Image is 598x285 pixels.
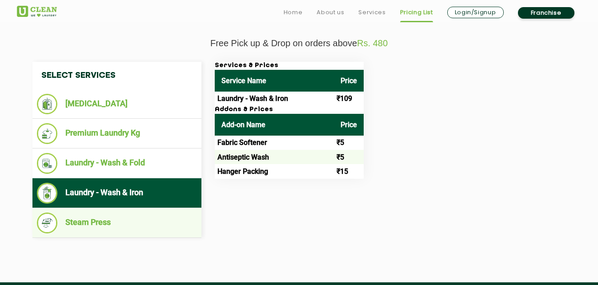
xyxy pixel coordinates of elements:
[215,70,334,92] th: Service Name
[357,38,388,48] span: Rs. 480
[334,150,364,164] td: ₹5
[37,183,197,204] li: Laundry - Wash & Iron
[37,213,197,233] li: Steam Press
[17,6,57,17] img: UClean Laundry and Dry Cleaning
[37,153,197,174] li: Laundry - Wash & Fold
[37,123,197,144] li: Premium Laundry Kg
[215,62,364,70] h3: Services & Prices
[215,114,334,136] th: Add-on Name
[518,7,574,19] a: Franchise
[37,94,197,114] li: [MEDICAL_DATA]
[32,62,201,89] h4: Select Services
[358,7,385,18] a: Services
[37,94,58,114] img: Dry Cleaning
[447,7,504,18] a: Login/Signup
[284,7,303,18] a: Home
[215,136,334,150] td: Fabric Softener
[215,164,334,178] td: Hanger Packing
[334,114,364,136] th: Price
[334,164,364,178] td: ₹15
[334,136,364,150] td: ₹5
[400,7,433,18] a: Pricing List
[17,38,582,48] p: Free Pick up & Drop on orders above
[334,92,364,106] td: ₹109
[37,123,58,144] img: Premium Laundry Kg
[215,106,364,114] h3: Addons & Prices
[334,70,364,92] th: Price
[215,150,334,164] td: Antiseptic Wash
[37,213,58,233] img: Steam Press
[37,153,58,174] img: Laundry - Wash & Fold
[37,183,58,204] img: Laundry - Wash & Iron
[215,92,334,106] td: Laundry - Wash & Iron
[317,7,344,18] a: About us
